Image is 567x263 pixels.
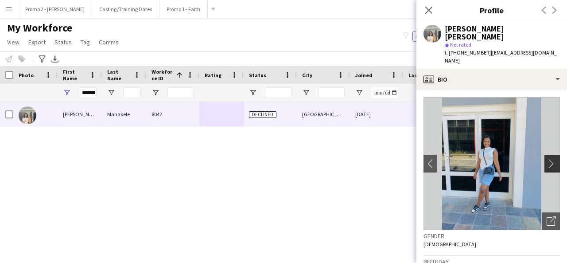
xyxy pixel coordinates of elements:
[63,89,71,97] button: Open Filter Menu
[146,102,199,126] div: 8042
[25,36,49,48] a: Export
[416,69,567,90] div: Bio
[249,72,266,79] span: Status
[297,102,350,126] div: [GEOGRAPHIC_DATA]
[54,38,72,46] span: Status
[423,241,476,247] span: [DEMOGRAPHIC_DATA]
[445,49,491,56] span: t. [PHONE_NUMBER]
[416,4,567,16] h3: Profile
[542,212,560,230] div: Open photos pop-in
[99,38,119,46] span: Comms
[18,0,92,18] button: Promo 2 - [PERSON_NAME]
[7,21,72,35] span: My Workforce
[51,36,75,48] a: Status
[450,41,471,48] span: Not rated
[107,89,115,97] button: Open Filter Menu
[408,72,428,79] span: Last job
[123,87,141,98] input: Last Name Filter Input
[318,87,345,98] input: City Filter Input
[95,36,122,48] a: Comms
[167,87,194,98] input: Workforce ID Filter Input
[302,89,310,97] button: Open Filter Menu
[151,89,159,97] button: Open Filter Menu
[371,87,398,98] input: Joined Filter Input
[355,89,363,97] button: Open Filter Menu
[249,111,276,118] span: Declined
[159,0,208,18] button: Promo 1 - Faith
[302,72,312,79] span: City
[423,232,560,240] h3: Gender
[77,36,93,48] a: Tag
[63,68,86,82] span: First Name
[265,87,291,98] input: Status Filter Input
[92,0,159,18] button: Casting/Training Dates
[102,102,146,126] div: Manakele
[19,72,34,79] span: Photo
[412,31,459,42] button: Everyone11,352
[205,72,221,79] span: Rating
[79,87,97,98] input: First Name Filter Input
[423,97,560,230] img: Crew avatar or photo
[445,25,560,41] div: [PERSON_NAME] [PERSON_NAME]
[7,38,19,46] span: View
[50,54,60,64] app-action-btn: Export XLSX
[445,49,557,64] span: | [EMAIL_ADDRESS][DOMAIN_NAME]
[107,68,130,82] span: Last Name
[58,102,102,126] div: [PERSON_NAME] [PERSON_NAME]
[28,38,46,46] span: Export
[81,38,90,46] span: Tag
[37,54,47,64] app-action-btn: Advanced filters
[350,102,403,126] div: [DATE]
[355,72,373,79] span: Joined
[249,89,257,97] button: Open Filter Menu
[4,36,23,48] a: View
[19,106,36,124] img: Mellissa Bridgette Manakele
[151,68,173,82] span: Workforce ID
